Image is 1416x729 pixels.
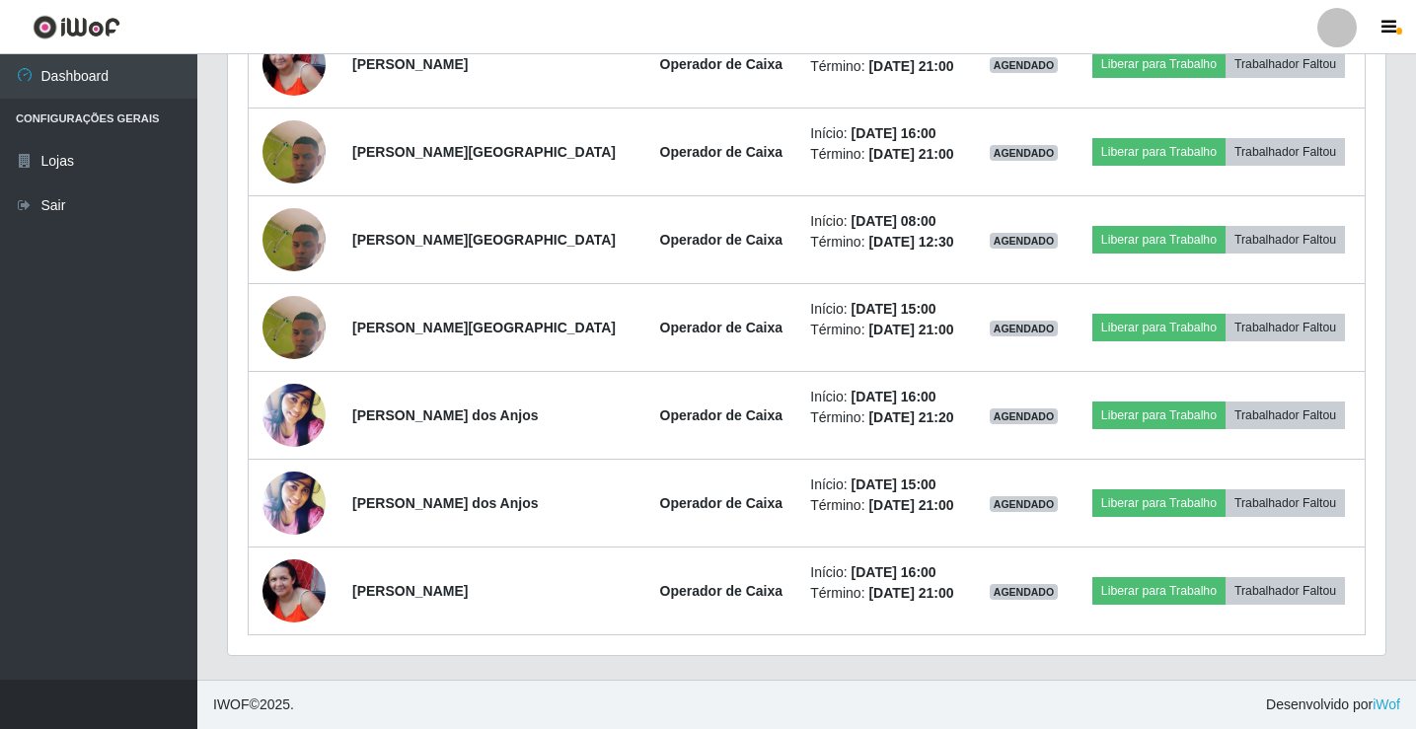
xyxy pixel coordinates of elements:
li: Término: [810,495,963,516]
strong: Operador de Caixa [660,583,783,599]
button: Trabalhador Faltou [1226,314,1345,341]
span: AGENDADO [990,57,1059,73]
time: [DATE] 21:00 [868,146,953,162]
button: Liberar para Trabalho [1092,489,1226,517]
img: CoreUI Logo [33,15,120,39]
a: iWof [1373,696,1400,712]
time: [DATE] 08:00 [852,213,936,229]
strong: [PERSON_NAME] dos Anjos [352,495,539,511]
span: AGENDADO [990,233,1059,249]
time: [DATE] 12:30 [868,234,953,250]
button: Liberar para Trabalho [1092,50,1226,78]
strong: [PERSON_NAME][GEOGRAPHIC_DATA] [352,232,616,248]
span: AGENDADO [990,321,1059,336]
button: Trabalhador Faltou [1226,50,1345,78]
time: [DATE] 15:00 [852,301,936,317]
button: Liberar para Trabalho [1092,138,1226,166]
img: 1685320572909.jpeg [262,379,326,453]
strong: [PERSON_NAME] [352,56,468,72]
strong: [PERSON_NAME][GEOGRAPHIC_DATA] [352,320,616,335]
img: 1743338839822.jpeg [262,33,326,96]
strong: Operador de Caixa [660,407,783,423]
time: [DATE] 21:00 [868,497,953,513]
time: [DATE] 21:00 [868,322,953,337]
time: [DATE] 16:00 [852,564,936,580]
span: AGENDADO [990,408,1059,424]
button: Trabalhador Faltou [1226,226,1345,254]
img: 1685320572909.jpeg [262,467,326,541]
strong: Operador de Caixa [660,320,783,335]
time: [DATE] 16:00 [852,125,936,141]
li: Início: [810,299,963,320]
li: Término: [810,232,963,253]
li: Início: [810,211,963,232]
button: Trabalhador Faltou [1226,138,1345,166]
span: AGENDADO [990,496,1059,512]
img: 1743338839822.jpeg [262,559,326,622]
img: 1742995896135.jpeg [262,82,326,223]
span: © 2025 . [213,694,294,715]
span: AGENDADO [990,145,1059,161]
time: [DATE] 21:00 [868,585,953,601]
li: Término: [810,320,963,340]
li: Término: [810,407,963,428]
strong: [PERSON_NAME][GEOGRAPHIC_DATA] [352,144,616,160]
li: Término: [810,56,963,77]
button: Liberar para Trabalho [1092,314,1226,341]
button: Liberar para Trabalho [1092,577,1226,605]
button: Trabalhador Faltou [1226,577,1345,605]
time: [DATE] 16:00 [852,389,936,404]
time: [DATE] 21:20 [868,409,953,425]
img: 1742995896135.jpeg [262,170,326,311]
li: Início: [810,387,963,407]
li: Término: [810,583,963,604]
span: Desenvolvido por [1266,694,1400,715]
strong: Operador de Caixa [660,232,783,248]
strong: [PERSON_NAME] [352,583,468,599]
button: Trabalhador Faltou [1226,401,1345,429]
button: Liberar para Trabalho [1092,226,1226,254]
li: Início: [810,474,963,495]
time: [DATE] 15:00 [852,476,936,492]
strong: [PERSON_NAME] dos Anjos [352,407,539,423]
span: AGENDADO [990,584,1059,600]
strong: Operador de Caixa [660,56,783,72]
button: Liberar para Trabalho [1092,401,1226,429]
img: 1742995896135.jpeg [262,257,326,399]
time: [DATE] 21:00 [868,58,953,74]
li: Início: [810,123,963,144]
strong: Operador de Caixa [660,144,783,160]
li: Término: [810,144,963,165]
li: Início: [810,562,963,583]
button: Trabalhador Faltou [1226,489,1345,517]
span: IWOF [213,696,250,712]
strong: Operador de Caixa [660,495,783,511]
